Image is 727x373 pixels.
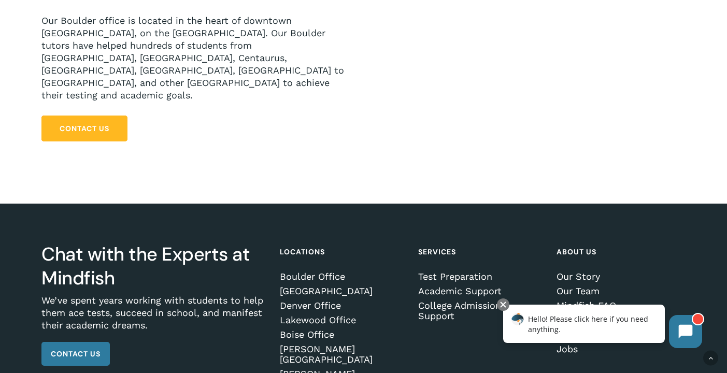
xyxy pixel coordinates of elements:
a: Boise Office [280,329,405,340]
p: We’ve spent years working with students to help them ace tests, succeed in school, and manifest t... [41,294,267,342]
iframe: Chatbot [492,296,712,358]
a: [GEOGRAPHIC_DATA] [280,286,405,296]
a: Contact Us [41,116,127,141]
a: Denver Office [280,300,405,311]
h3: Chat with the Experts at Mindfish [41,242,267,290]
h4: Services [418,242,544,261]
a: Test Preparation [418,271,544,282]
a: Lakewood Office [280,315,405,325]
a: [PERSON_NAME][GEOGRAPHIC_DATA] [280,344,405,365]
span: Contact Us [60,123,109,134]
a: Academic Support [418,286,544,296]
h4: Locations [280,242,405,261]
a: Our Story [557,271,682,282]
a: College Admissions Support [418,300,544,321]
a: Contact Us [41,342,110,366]
span: Contact Us [51,349,101,359]
h4: About Us [557,242,682,261]
p: Our Boulder office is located in the heart of downtown [GEOGRAPHIC_DATA], on the [GEOGRAPHIC_DATA... [41,15,348,102]
a: Boulder Office [280,271,405,282]
a: Our Team [557,286,682,296]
